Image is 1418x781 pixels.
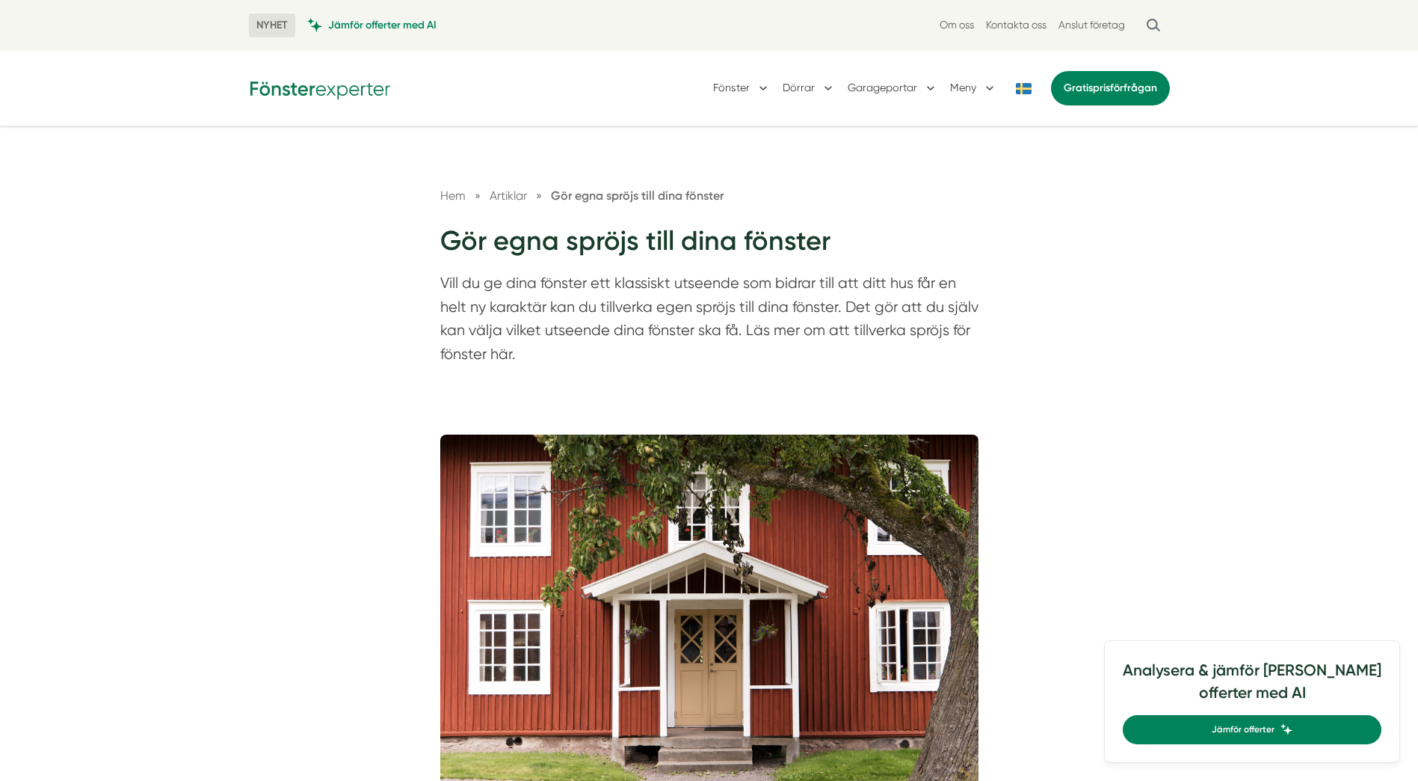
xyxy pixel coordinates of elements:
[783,69,836,108] button: Dörrar
[440,223,978,272] h1: Gör egna spröjs till dina fönster
[440,272,978,373] p: Vill du ge dina fönster ett klassiskt utseende som bidrar till att ditt hus får en helt ny karakt...
[848,69,938,108] button: Garageportar
[1123,659,1381,715] h4: Analysera & jämför [PERSON_NAME] offerter med AI
[1123,715,1381,744] a: Jämför offerter
[328,18,437,32] span: Jämför offerter med AI
[307,18,437,32] a: Jämför offerter med AI
[551,189,724,203] a: Gör egna spröjs till dina fönster
[536,186,542,205] span: »
[986,18,1046,32] a: Kontakta oss
[249,13,295,37] span: NYHET
[490,189,527,203] span: Artiklar
[1212,723,1274,737] span: Jämför offerter
[249,76,391,99] img: Fönsterexperter Logotyp
[440,189,466,203] a: Hem
[950,69,997,108] button: Meny
[1051,71,1170,105] a: Gratisprisförfrågan
[713,69,771,108] button: Fönster
[475,186,481,205] span: »
[940,18,974,32] a: Om oss
[1064,82,1093,94] span: Gratis
[490,189,530,203] a: Artiklar
[1058,18,1125,32] a: Anslut företag
[440,186,978,205] nav: Breadcrumb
